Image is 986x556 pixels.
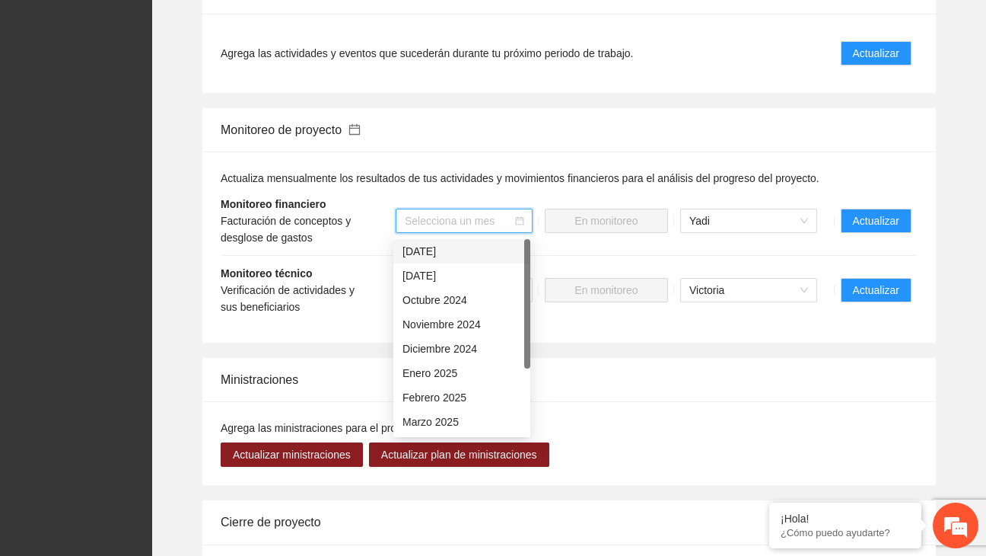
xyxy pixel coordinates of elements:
[393,239,530,264] div: Agosto 2024
[402,316,521,333] div: Noviembre 2024
[393,337,530,361] div: Diciembre 2024
[342,123,361,136] a: calendar
[402,389,521,406] div: Febrero 2025
[221,449,363,461] a: Actualizar ministraciones
[221,358,918,401] div: Ministraciones
[233,446,351,463] span: Actualizar ministraciones
[393,288,530,312] div: Octubre 2024
[402,292,521,308] div: Octubre 2024
[402,365,521,382] div: Enero 2025
[781,513,910,525] div: ¡Hola!
[221,422,422,434] span: Agrega las ministraciones para el proyecto
[393,410,530,434] div: Marzo 2025
[221,215,351,244] span: Facturación de conceptos y desglose de gastos
[515,216,524,225] span: calendar
[402,267,521,284] div: [DATE]
[393,361,530,385] div: Enero 2025
[221,500,918,544] div: Cierre de proyecto
[841,209,911,233] button: Actualizar
[381,446,537,463] span: Actualizar plan de ministraciones
[393,264,530,288] div: Septiembre 2024
[221,267,313,280] strong: Monitoreo técnico
[402,243,521,260] div: [DATE]
[221,284,355,313] span: Verificación de actividades y sus beneficiarios
[369,443,549,467] button: Actualizar plan de ministraciones
[841,278,911,302] button: Actualizar
[853,212,899,229] span: Actualizar
[221,45,633,62] span: Agrega las actividades y eventos que sucederán durante tu próximo periodo de trabajo.
[402,340,521,357] div: Diciembre 2024
[393,385,530,410] div: Febrero 2025
[221,198,326,210] strong: Monitoreo financiero
[348,123,361,136] span: calendar
[221,172,819,184] span: Actualiza mensualmente los resultados de tus actividades y movimientos financieros para el anális...
[8,384,290,437] textarea: Escriba su mensaje y pulse “Intro”
[853,45,899,62] span: Actualizar
[369,449,549,461] a: Actualizar plan de ministraciones
[781,527,910,538] p: ¿Cómo puedo ayudarte?
[841,41,911,66] button: Actualizar
[853,282,899,299] span: Actualizar
[402,414,521,430] div: Marzo 2025
[88,187,210,341] span: Estamos en línea.
[689,279,808,302] span: Victoria
[250,8,286,44] div: Minimizar ventana de chat en vivo
[221,443,363,467] button: Actualizar ministraciones
[393,312,530,337] div: Noviembre 2024
[689,209,808,232] span: Yadi
[221,108,918,152] div: Monitoreo de proyecto
[79,78,256,97] div: Chatee con nosotros ahora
